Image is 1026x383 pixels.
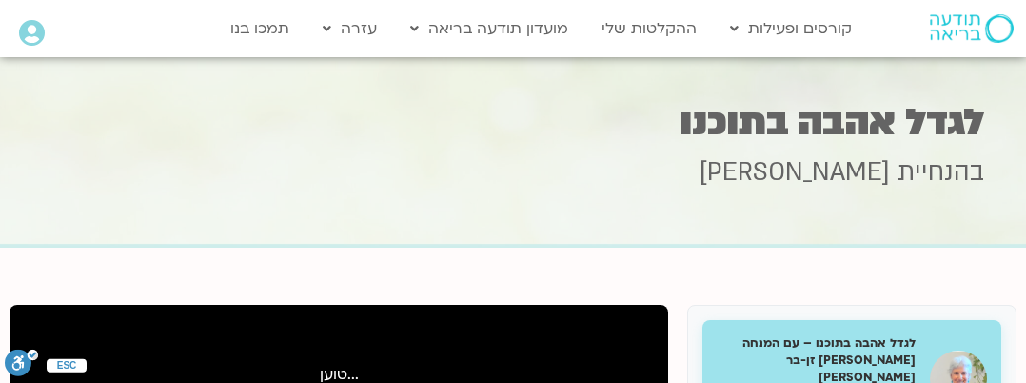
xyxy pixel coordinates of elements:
img: תודעה בריאה [930,14,1014,43]
a: קורסים ופעילות [720,10,861,47]
a: ההקלטות שלי [592,10,706,47]
span: בהנחיית [898,155,984,190]
span: [PERSON_NAME] [700,155,890,190]
a: מועדון תודעה בריאה [401,10,578,47]
h1: לגדל אהבה בתוכנו [42,104,984,141]
a: עזרה [313,10,386,47]
a: תמכו בנו [221,10,299,47]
